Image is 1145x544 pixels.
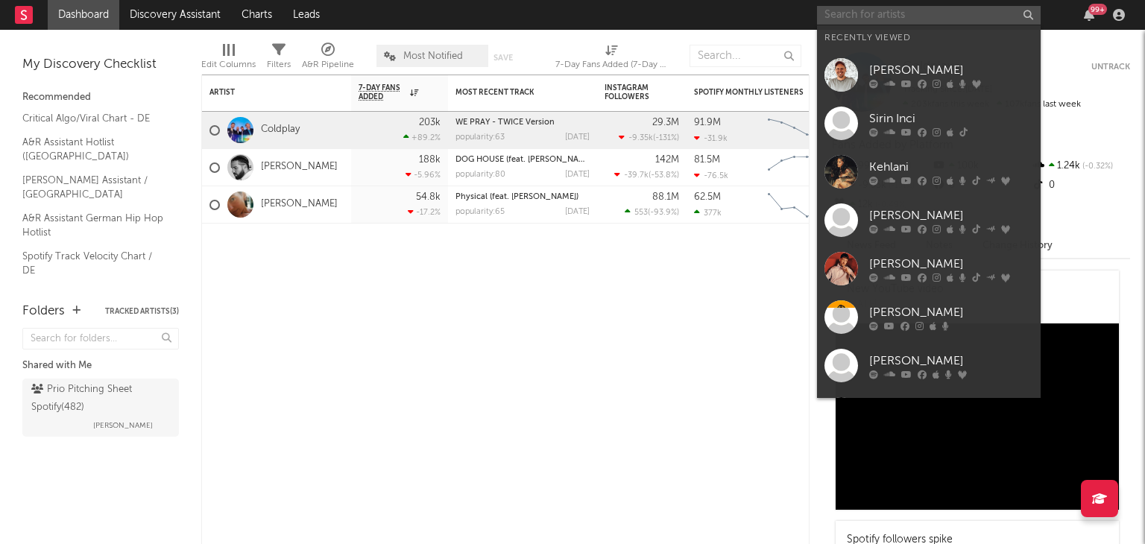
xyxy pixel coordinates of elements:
a: Physical (feat. [PERSON_NAME]) [455,193,578,201]
div: -76.5k [694,171,728,180]
div: [DATE] [565,133,590,142]
button: Tracked Artists(3) [105,308,179,315]
div: Folders [22,303,65,320]
a: Spotify Track Velocity Chart / DE [22,248,164,279]
div: +89.2 % [403,133,441,142]
div: Recommended [22,89,179,107]
div: 377k [694,208,722,218]
div: 203k [419,118,441,127]
div: [PERSON_NAME] [869,61,1033,79]
button: 99+ [1084,9,1094,21]
div: -17.2 % [408,207,441,217]
div: popularity: 65 [455,208,505,216]
div: popularity: 63 [455,133,505,142]
div: 188k [419,155,441,165]
div: 91.9M [694,118,721,127]
a: Sirin Inci [817,99,1041,148]
span: -93.9 % [650,209,677,217]
a: Prio Pitching Sheet Spotify(482)[PERSON_NAME] [22,379,179,437]
div: 29.3M [652,118,679,127]
div: -5.96 % [406,170,441,180]
div: 7-Day Fans Added (7-Day Fans Added) [555,37,667,80]
span: -53.8 % [651,171,677,180]
span: -9.35k [628,134,653,142]
div: Edit Columns [201,56,256,74]
div: Spotify Monthly Listeners [694,88,806,97]
input: Search... [690,45,801,67]
div: [PERSON_NAME] [869,255,1033,273]
a: A&R Assistant Hotlist ([GEOGRAPHIC_DATA]) [22,134,164,165]
a: [PERSON_NAME] [817,341,1041,390]
div: My Discovery Checklist [22,56,179,74]
svg: Chart title [761,186,828,224]
div: 1.24k [1031,156,1130,176]
span: -131 % [655,134,677,142]
div: ( ) [614,170,679,180]
div: Shared with Me [22,357,179,375]
a: [PERSON_NAME] [817,196,1041,244]
input: Search for folders... [22,328,179,350]
div: Prio Pitching Sheet Spotify ( 482 ) [31,381,166,417]
div: 0 [1031,176,1130,195]
a: Critical Algo/Viral Chart - DE [22,110,164,127]
div: Sirin Inci [869,110,1033,127]
div: [DATE] [565,208,590,216]
div: DOG HOUSE (feat. Julia Wolf & Yeat) [455,156,590,164]
div: 62.5M [694,192,721,202]
a: WE PRAY - TWICE Version [455,118,555,127]
svg: Chart title [761,112,828,149]
div: 99 + [1088,4,1107,15]
div: ( ) [625,207,679,217]
span: Most Notified [403,51,463,61]
svg: Chart title [761,149,828,186]
div: Filters [267,56,291,74]
div: Instagram Followers [605,83,657,101]
button: Save [493,54,513,62]
div: 54.8k [416,192,441,202]
a: [PERSON_NAME] Assistant / [GEOGRAPHIC_DATA] [22,172,164,203]
div: 142M [655,155,679,165]
span: 553 [634,209,648,217]
a: [PERSON_NAME] [817,293,1041,341]
div: Recently Viewed [824,29,1033,47]
div: A&R Pipeline [302,56,354,74]
div: WE PRAY - TWICE Version [455,118,590,127]
div: Artist [209,88,321,97]
div: popularity: 80 [455,171,505,179]
a: Coldplay [261,124,300,136]
div: [PERSON_NAME] [869,206,1033,224]
span: 7-Day Fans Added [359,83,406,101]
button: Untrack [1091,60,1130,75]
div: Physical (feat. Troye Sivan) [455,193,590,201]
a: 6-6-6 [817,390,1041,438]
span: [PERSON_NAME] [93,417,153,434]
span: -0.32 % [1080,162,1113,171]
div: A&R Pipeline [302,37,354,80]
a: [PERSON_NAME] [817,51,1041,99]
span: -39.7k [624,171,649,180]
div: Kehlani [869,158,1033,176]
a: [PERSON_NAME] [261,161,338,174]
div: Most Recent Track [455,88,567,97]
div: -31.9k [694,133,728,143]
a: [PERSON_NAME] [817,244,1041,293]
a: DOG HOUSE (feat. [PERSON_NAME] & Yeat) [455,156,622,164]
div: 88.1M [652,192,679,202]
div: Filters [267,37,291,80]
div: [PERSON_NAME] [869,352,1033,370]
div: 7-Day Fans Added (7-Day Fans Added) [555,56,667,74]
div: ( ) [619,133,679,142]
a: [PERSON_NAME] [261,198,338,211]
div: [PERSON_NAME] [869,303,1033,321]
div: [DATE] [565,171,590,179]
input: Search for artists [817,6,1041,25]
div: 81.5M [694,155,720,165]
div: Edit Columns [201,37,256,80]
a: A&R Assistant German Hip Hop Hotlist [22,210,164,241]
a: Kehlani [817,148,1041,196]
